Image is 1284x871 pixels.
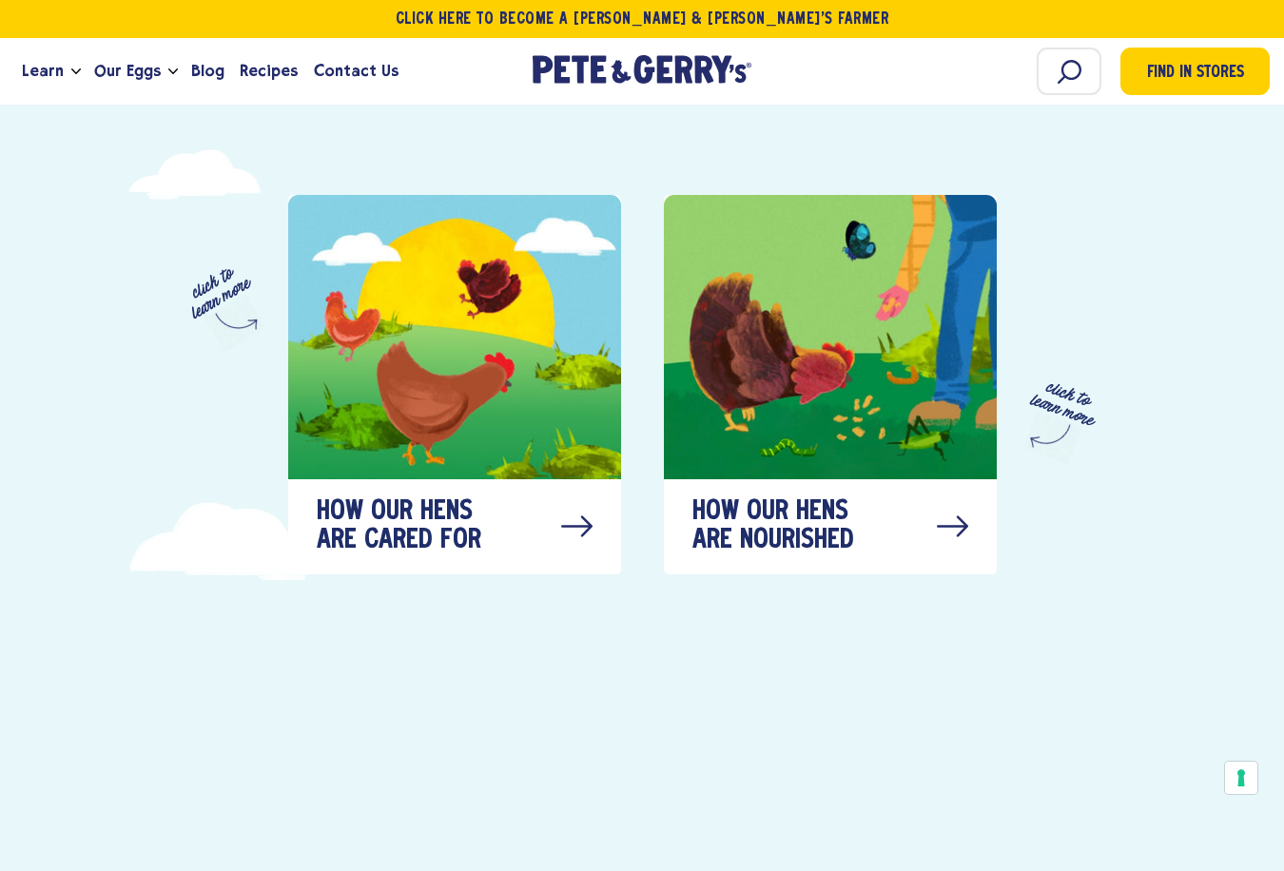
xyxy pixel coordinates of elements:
a: Learn [14,46,71,97]
span: Blog [191,59,224,83]
a: Blog [184,46,232,97]
span: Our Eggs [94,59,161,83]
span: Contact Us [314,59,399,83]
span: How our hens are cared for [317,498,507,555]
span: Find in Stores [1147,61,1244,87]
span: click to learn more [179,259,254,321]
span: Recipes [240,59,298,83]
a: Our Eggs [87,46,168,97]
button: Open the dropdown menu for Our Eggs [168,68,178,75]
a: Find in Stores [1120,48,1270,95]
a: How our hens are nourished [664,195,997,574]
button: Open the dropdown menu for Learn [71,68,81,75]
input: Search [1037,48,1101,95]
button: Your consent preferences for tracking technologies [1225,762,1257,794]
a: Contact Us [306,46,406,97]
span: How our hens are nourished [692,498,883,555]
span: click to learn more [1028,376,1102,431]
a: Recipes [232,46,305,97]
a: How our hens are cared for [288,195,621,574]
span: Learn [22,59,64,83]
